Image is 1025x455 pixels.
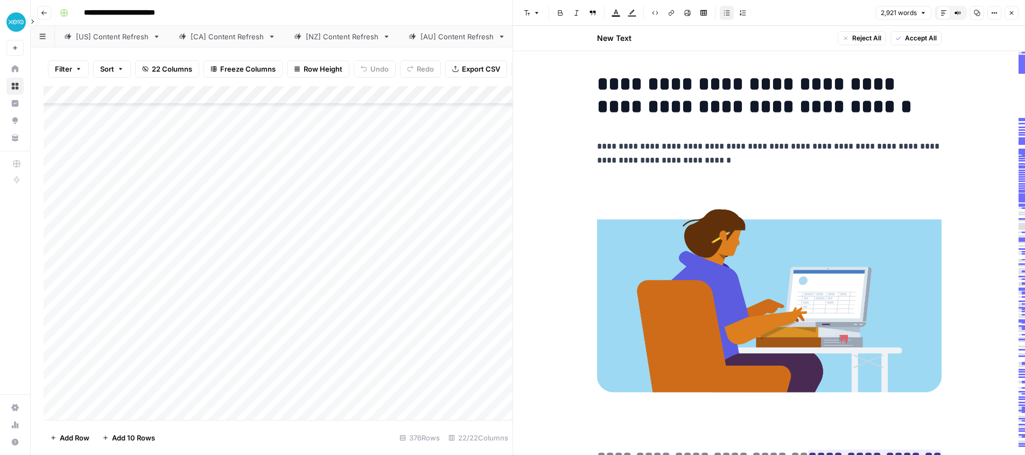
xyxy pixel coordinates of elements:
div: [US] Content Refresh [76,31,149,42]
a: [AU] Content Refresh [399,26,515,47]
button: Help + Support [6,433,24,451]
div: 376 Rows [395,429,444,446]
span: Undo [370,64,389,74]
a: Usage [6,416,24,433]
div: [CA] Content Refresh [191,31,264,42]
div: 22/22 Columns [444,429,512,446]
button: Workspace: XeroOps [6,9,24,36]
button: Accept All [890,31,942,45]
a: [US] Content Refresh [55,26,170,47]
button: Freeze Columns [203,60,283,78]
span: Filter [55,64,72,74]
span: Add Row [60,432,89,443]
span: Row Height [304,64,342,74]
a: Home [6,60,24,78]
span: Sort [100,64,114,74]
img: XeroOps Logo [6,12,26,32]
button: Redo [400,60,441,78]
div: [AU] Content Refresh [420,31,494,42]
button: Reject All [838,31,886,45]
button: Sort [93,60,131,78]
button: Add 10 Rows [96,429,162,446]
span: Freeze Columns [220,64,276,74]
span: Accept All [905,33,937,43]
button: Undo [354,60,396,78]
span: Add 10 Rows [112,432,155,443]
span: Redo [417,64,434,74]
span: 2,921 words [881,8,917,18]
button: Add Row [44,429,96,446]
a: Settings [6,399,24,416]
button: Filter [48,60,89,78]
button: 22 Columns [135,60,199,78]
a: Browse [6,78,24,95]
a: [NZ] Content Refresh [285,26,399,47]
span: Export CSV [462,64,500,74]
span: 22 Columns [152,64,192,74]
a: [CA] Content Refresh [170,26,285,47]
button: 2,921 words [876,6,931,20]
button: Row Height [287,60,349,78]
span: Reject All [852,33,881,43]
div: [NZ] Content Refresh [306,31,378,42]
a: Your Data [6,129,24,146]
a: Insights [6,95,24,112]
a: Opportunities [6,112,24,129]
h2: New Text [597,33,631,44]
button: Export CSV [445,60,507,78]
